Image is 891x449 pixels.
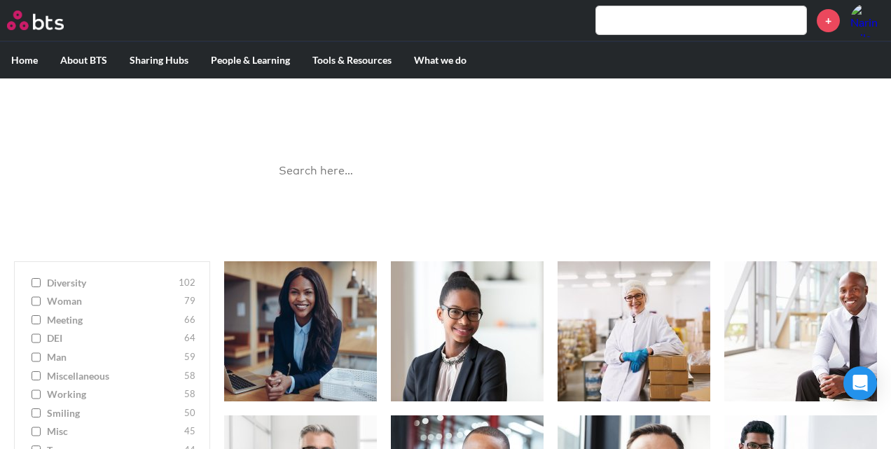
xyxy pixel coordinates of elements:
[200,42,301,78] label: People & Learning
[47,369,181,383] span: miscellaneous
[32,352,41,362] input: man 59
[7,11,90,30] a: Go home
[184,424,195,438] span: 45
[850,4,884,37] a: Profile
[364,205,527,218] a: Ask a Question/Provide Feedback
[32,389,41,399] input: working 58
[47,406,181,420] span: smiling
[32,333,41,343] input: DEI 64
[32,278,41,288] input: diversity 102
[256,123,635,139] p: Best reusable photos in one place
[403,42,478,78] label: What we do
[49,42,118,78] label: About BTS
[47,331,181,345] span: DEI
[47,294,181,308] span: woman
[47,276,175,290] span: diversity
[184,294,195,308] span: 79
[32,408,41,418] input: smiling 50
[32,427,41,436] input: misc 45
[118,42,200,78] label: Sharing Hubs
[184,350,195,364] span: 59
[850,4,884,37] img: Narin Srilenawat
[256,92,635,124] h1: Image Gallery
[179,276,195,290] span: 102
[7,11,64,30] img: BTS Logo
[843,366,877,400] div: Open Intercom Messenger
[184,369,195,383] span: 58
[817,9,840,32] a: +
[32,315,41,325] input: meeting 66
[47,350,181,364] span: man
[184,387,195,401] span: 58
[47,313,181,327] span: meeting
[270,153,621,190] input: Search here…
[32,296,41,306] input: woman 79
[301,42,403,78] label: Tools & Resources
[47,424,181,438] span: misc
[184,313,195,327] span: 66
[184,331,195,345] span: 64
[47,387,181,401] span: working
[184,406,195,420] span: 50
[32,371,41,381] input: miscellaneous 58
